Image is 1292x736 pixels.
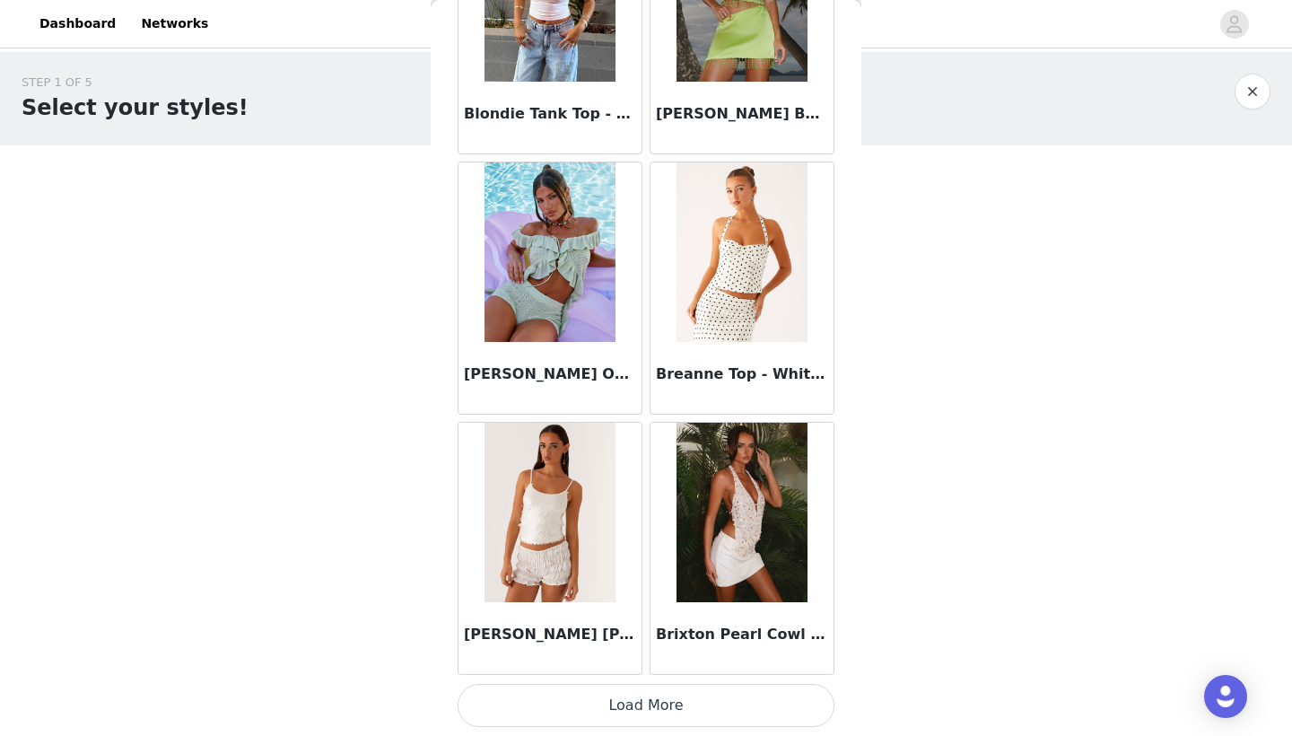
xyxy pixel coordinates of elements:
[677,162,807,342] img: Breanne Top - White Polka Dot
[656,364,828,385] h3: Breanne Top - White Polka Dot
[464,624,636,645] h3: [PERSON_NAME] [PERSON_NAME] Top - White
[656,624,828,645] h3: Brixton Pearl Cowl Neck Halter Top - Pearl
[22,92,249,124] h1: Select your styles!
[677,423,807,602] img: Brixton Pearl Cowl Neck Halter Top - Pearl
[1204,675,1247,718] div: Open Intercom Messenger
[656,103,828,125] h3: [PERSON_NAME] Beaded Top - Lime
[1226,10,1243,39] div: avatar
[464,364,636,385] h3: [PERSON_NAME] Off Shoulder Knit Top - Mint
[130,4,219,44] a: Networks
[464,103,636,125] h3: Blondie Tank Top - White
[484,423,615,602] img: Britta Sequin Cami Top - White
[29,4,127,44] a: Dashboard
[22,74,249,92] div: STEP 1 OF 5
[458,684,834,727] button: Load More
[484,162,615,342] img: Bowen Off Shoulder Knit Top - Mint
